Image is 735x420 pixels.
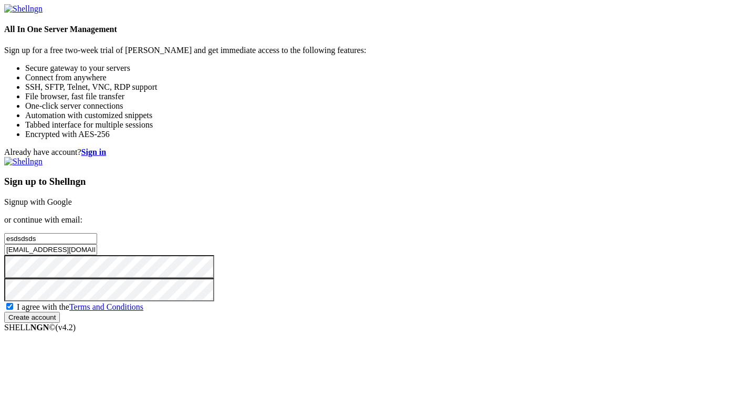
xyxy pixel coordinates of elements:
input: Full name [4,233,97,244]
a: Terms and Conditions [69,302,143,311]
p: Sign up for a free two-week trial of [PERSON_NAME] and get immediate access to the following feat... [4,46,731,55]
a: Sign in [81,148,107,156]
li: Tabbed interface for multiple sessions [25,120,731,130]
span: I agree with the [17,302,143,311]
input: Email address [4,244,97,255]
span: 4.2.0 [56,323,76,332]
div: Already have account? [4,148,731,157]
a: Signup with Google [4,197,72,206]
p: or continue with email: [4,215,731,225]
li: Secure gateway to your servers [25,64,731,73]
h3: Sign up to Shellngn [4,176,731,187]
li: One-click server connections [25,101,731,111]
input: I agree with theTerms and Conditions [6,303,13,310]
input: Create account [4,312,60,323]
img: Shellngn [4,4,43,14]
h4: All In One Server Management [4,25,731,34]
li: Encrypted with AES-256 [25,130,731,139]
li: File browser, fast file transfer [25,92,731,101]
li: SSH, SFTP, Telnet, VNC, RDP support [25,82,731,92]
li: Connect from anywhere [25,73,731,82]
span: SHELL © [4,323,76,332]
b: NGN [30,323,49,332]
img: Shellngn [4,157,43,166]
li: Automation with customized snippets [25,111,731,120]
